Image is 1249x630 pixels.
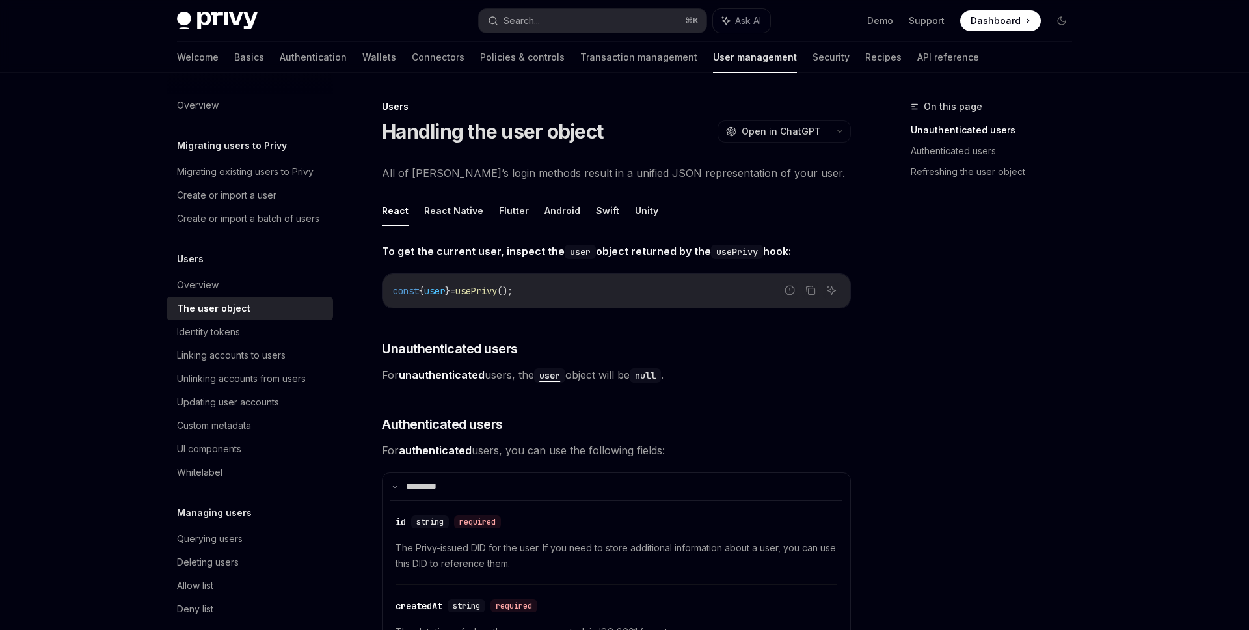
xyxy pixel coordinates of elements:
[867,14,893,27] a: Demo
[382,100,851,113] div: Users
[534,368,565,381] a: user
[711,245,763,259] code: usePrivy
[177,211,319,226] div: Create or import a batch of users
[499,195,529,226] button: Flutter
[177,301,250,316] div: The user object
[635,195,658,226] button: Unity
[713,42,797,73] a: User management
[454,515,501,528] div: required
[412,42,464,73] a: Connectors
[565,245,596,258] a: user
[382,195,409,226] button: React
[177,601,213,617] div: Deny list
[1051,10,1072,31] button: Toggle dark mode
[455,285,497,297] span: usePrivy
[909,14,945,27] a: Support
[167,527,333,551] a: Querying users
[280,42,347,73] a: Authentication
[167,207,333,230] a: Create or import a batch of users
[504,13,540,29] div: Search...
[393,285,419,297] span: const
[167,297,333,320] a: The user object
[713,9,770,33] button: Ask AI
[580,42,697,73] a: Transaction management
[424,285,445,297] span: user
[917,42,979,73] a: API reference
[424,195,483,226] button: React Native
[177,371,306,387] div: Unlinking accounts from users
[865,42,902,73] a: Recipes
[596,195,619,226] button: Swift
[167,551,333,574] a: Deleting users
[399,368,485,381] strong: unauthenticated
[490,599,537,612] div: required
[167,597,333,621] a: Deny list
[382,245,791,258] strong: To get the current user, inspect the object returned by the hook:
[167,437,333,461] a: UI components
[167,414,333,437] a: Custom metadata
[382,415,503,433] span: Authenticated users
[396,515,406,528] div: id
[479,9,706,33] button: Search...⌘K
[177,465,222,480] div: Whitelabel
[167,94,333,117] a: Overview
[234,42,264,73] a: Basics
[718,120,829,143] button: Open in ChatGPT
[177,277,219,293] div: Overview
[497,285,513,297] span: ();
[534,368,565,383] code: user
[177,12,258,30] img: dark logo
[382,441,851,459] span: For users, you can use the following fields:
[685,16,699,26] span: ⌘ K
[177,324,240,340] div: Identity tokens
[167,320,333,344] a: Identity tokens
[177,418,251,433] div: Custom metadata
[735,14,761,27] span: Ask AI
[167,273,333,297] a: Overview
[971,14,1021,27] span: Dashboard
[177,251,204,267] h5: Users
[167,390,333,414] a: Updating user accounts
[177,441,241,457] div: UI components
[177,164,314,180] div: Migrating existing users to Privy
[362,42,396,73] a: Wallets
[416,517,444,527] span: string
[177,42,219,73] a: Welcome
[742,125,821,138] span: Open in ChatGPT
[924,99,982,115] span: On this page
[911,120,1082,141] a: Unauthenticated users
[177,531,243,547] div: Querying users
[382,366,851,384] span: For users, the object will be .
[480,42,565,73] a: Policies & controls
[802,282,819,299] button: Copy the contents from the code block
[399,444,472,457] strong: authenticated
[911,161,1082,182] a: Refreshing the user object
[177,138,287,154] h5: Migrating users to Privy
[177,187,276,203] div: Create or import a user
[544,195,580,226] button: Android
[177,555,239,570] div: Deleting users
[167,461,333,484] a: Whitelabel
[450,285,455,297] span: =
[177,98,219,113] div: Overview
[445,285,450,297] span: }
[167,367,333,390] a: Unlinking accounts from users
[630,368,661,383] code: null
[177,394,279,410] div: Updating user accounts
[396,540,837,571] span: The Privy-issued DID for the user. If you need to store additional information about a user, you ...
[565,245,596,259] code: user
[382,340,518,358] span: Unauthenticated users
[167,574,333,597] a: Allow list
[911,141,1082,161] a: Authenticated users
[382,164,851,182] span: All of [PERSON_NAME]’s login methods result in a unified JSON representation of your user.
[453,601,480,611] span: string
[167,344,333,367] a: Linking accounts to users
[177,348,286,363] div: Linking accounts to users
[167,184,333,207] a: Create or import a user
[396,599,442,612] div: createdAt
[813,42,850,73] a: Security
[177,505,252,521] h5: Managing users
[960,10,1041,31] a: Dashboard
[382,120,603,143] h1: Handling the user object
[419,285,424,297] span: {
